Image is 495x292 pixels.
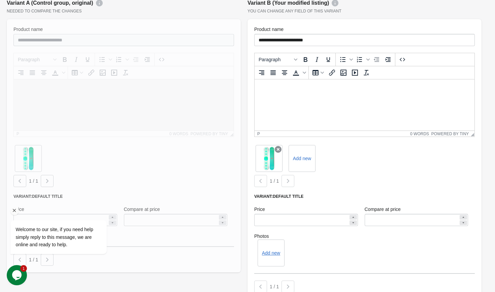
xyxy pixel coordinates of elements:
div: Needed to compare the changes [7,8,241,14]
a: Powered by Tiny [431,132,469,136]
button: Source code [397,54,408,65]
div: Text color [290,67,307,78]
label: Photos [254,233,475,240]
div: Bullet list [337,54,354,65]
button: Decrease indent [371,54,382,65]
span: Paragraph [259,57,292,62]
button: Add new [262,250,280,256]
div: You can change any field of this variant [247,8,482,14]
div: Variant: Default Title [254,194,475,199]
button: Blocks [256,54,300,65]
button: Insert/edit image [338,67,349,78]
button: Insert/edit media [349,67,361,78]
button: Table [310,67,326,78]
label: Product name [254,26,284,33]
button: Insert/edit link [326,67,338,78]
div: Resize [469,131,474,137]
button: 0 words [410,132,429,136]
iframe: Rich Text Area. Press ALT-0 for help. [255,79,474,131]
button: Clear formatting [361,67,372,78]
button: Justify [267,67,279,78]
button: Bold [300,54,311,65]
iframe: chat widget [7,265,28,285]
iframe: chat widget [7,159,128,262]
div: p [257,132,260,136]
span: 1 / 1 [270,178,279,184]
button: Align center [279,67,290,78]
span: 1 / 1 [270,284,279,289]
button: Underline [323,54,334,65]
button: Increase indent [382,54,394,65]
label: Compare at price [365,206,401,213]
button: Align right [256,67,267,78]
label: Add new [293,155,311,162]
label: Price [254,206,265,213]
div: Numbered list [354,54,371,65]
button: Italic [311,54,323,65]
